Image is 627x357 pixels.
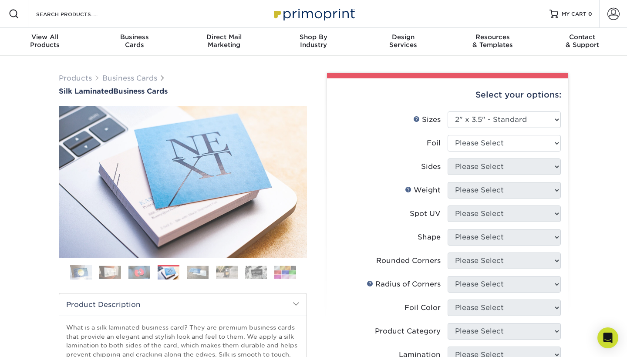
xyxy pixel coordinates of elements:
div: & Support [537,33,627,49]
span: Shop By [269,33,358,41]
input: SEARCH PRODUCTS..... [35,9,120,19]
div: Services [358,33,448,49]
span: Business [90,33,179,41]
div: Select your options: [334,78,561,111]
span: Silk Laminated [59,87,113,95]
img: Business Cards 04 [158,266,179,280]
h2: Product Description [59,293,307,316]
span: Contact [537,33,627,41]
a: BusinessCards [90,28,179,56]
span: Design [358,33,448,41]
div: Weight [405,185,441,195]
a: Business Cards [102,74,157,82]
img: Silk Laminated 04 [59,106,307,258]
img: Business Cards 05 [187,266,209,279]
div: Cards [90,33,179,49]
a: Shop ByIndustry [269,28,358,56]
span: Direct Mail [179,33,269,41]
div: Rounded Corners [376,256,441,266]
a: Contact& Support [537,28,627,56]
a: Resources& Templates [448,28,538,56]
img: Business Cards 02 [99,266,121,279]
a: DesignServices [358,28,448,56]
h1: Business Cards [59,87,307,95]
div: Sides [421,162,441,172]
span: Resources [448,33,538,41]
div: Spot UV [410,209,441,219]
div: Industry [269,33,358,49]
div: Radius of Corners [367,279,441,290]
img: Business Cards 01 [70,262,92,283]
div: Shape [418,232,441,242]
img: Business Cards 06 [216,266,238,279]
a: Direct MailMarketing [179,28,269,56]
img: Business Cards 03 [128,266,150,279]
div: Foil Color [405,303,441,313]
div: Open Intercom Messenger [597,327,618,348]
div: Product Category [375,326,441,337]
div: Marketing [179,33,269,49]
span: 0 [588,11,592,17]
span: MY CART [562,10,587,18]
div: & Templates [448,33,538,49]
img: Primoprint [270,4,357,23]
div: Sizes [413,115,441,125]
img: Business Cards 07 [245,266,267,279]
a: Products [59,74,92,82]
div: Foil [427,138,441,148]
a: Silk LaminatedBusiness Cards [59,87,307,95]
img: Business Cards 08 [274,266,296,279]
